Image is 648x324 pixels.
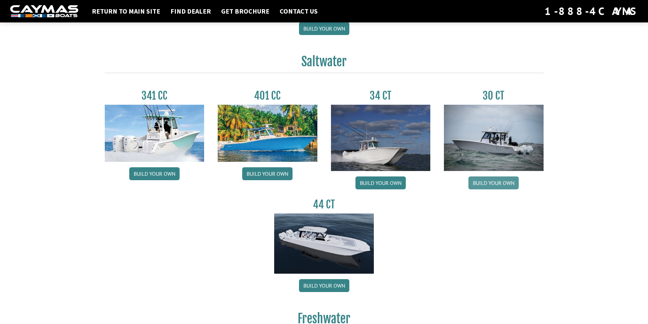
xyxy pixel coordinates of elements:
a: Find Dealer [167,7,214,16]
a: Build your own [299,22,349,35]
h3: 401 CC [218,89,317,102]
a: Build your own [468,176,519,189]
a: Build your own [242,167,293,180]
a: Contact Us [276,7,321,16]
h3: 44 CT [274,198,374,211]
h3: 341 CC [105,89,204,102]
img: 341CC-thumbjpg.jpg [105,105,204,162]
img: 401CC_thumb.pg.jpg [218,105,317,162]
a: Get Brochure [218,7,273,16]
h3: 30 CT [444,89,544,102]
h3: 34 CT [331,89,431,102]
h2: Saltwater [105,54,544,73]
img: white-logo-c9c8dbefe5ff5ceceb0f0178aa75bf4bb51f6bca0971e226c86eb53dfe498488.png [10,5,78,18]
a: Build your own [299,279,349,292]
img: 30_CT_photo_shoot_for_caymas_connect.jpg [444,105,544,171]
div: 1-888-4CAYMAS [545,4,638,19]
a: Build your own [129,167,180,180]
img: Caymas_34_CT_pic_1.jpg [331,105,431,171]
img: 44ct_background.png [274,214,374,274]
a: Return to main site [88,7,164,16]
a: Build your own [355,176,406,189]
